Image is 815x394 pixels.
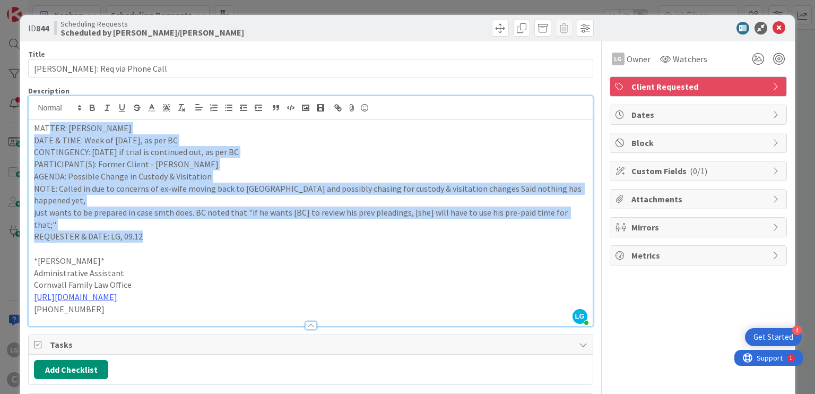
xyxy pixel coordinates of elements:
p: NOTE: Called in due to concerns of ex-wife moving back to [GEOGRAPHIC_DATA] and possibly chasing ... [34,183,587,207]
span: ID [28,22,49,35]
a: [URL][DOMAIN_NAME] [34,292,117,302]
p: [PHONE_NUMBER] [34,303,587,315]
p: *[PERSON_NAME]* [34,255,587,267]
p: REQUESTER & DATE: LG, 09.12 [34,230,587,243]
p: Cornwall Family Law Office [34,279,587,291]
b: Scheduled by [PERSON_NAME]/[PERSON_NAME] [60,28,244,37]
span: Custom Fields [631,165,767,177]
div: 4 [792,326,802,335]
p: MATTER: [PERSON_NAME] [34,122,587,134]
p: just wants to be prepared in case smth does. BC noted that "if he wants [BC] to review his prev p... [34,207,587,230]
label: Title [28,49,45,59]
span: ( 0/1 ) [690,166,707,176]
div: Get Started [753,332,793,342]
p: DATE & TIME: Week of [DATE], as per BC [34,134,587,147]
span: Client Requested [631,80,767,93]
span: Support [22,2,48,14]
span: Metrics [631,249,767,262]
div: Open Get Started checklist, remaining modules: 4 [745,328,802,346]
span: Watchers [673,53,707,65]
span: Dates [631,108,767,121]
span: LG [573,309,587,324]
span: Description [28,86,70,96]
span: Mirrors [631,221,767,234]
b: 844 [36,23,49,33]
span: Scheduling Requests [60,20,244,28]
div: LG [612,53,625,65]
span: Tasks [50,338,573,351]
div: 1 [55,4,58,13]
span: Owner [627,53,651,65]
p: CONTINGENCY: [DATE] if trial is continued out, as per BC [34,146,587,158]
p: PARTICIPANT(S): Former Client - [PERSON_NAME] [34,158,587,170]
span: Block [631,136,767,149]
p: Administrative Assistant [34,267,587,279]
p: AGENDA: Possible Change in Custody & Visitation [34,170,587,183]
span: Attachments [631,193,767,205]
input: type card name here... [28,59,593,78]
button: Add Checklist [34,360,108,379]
